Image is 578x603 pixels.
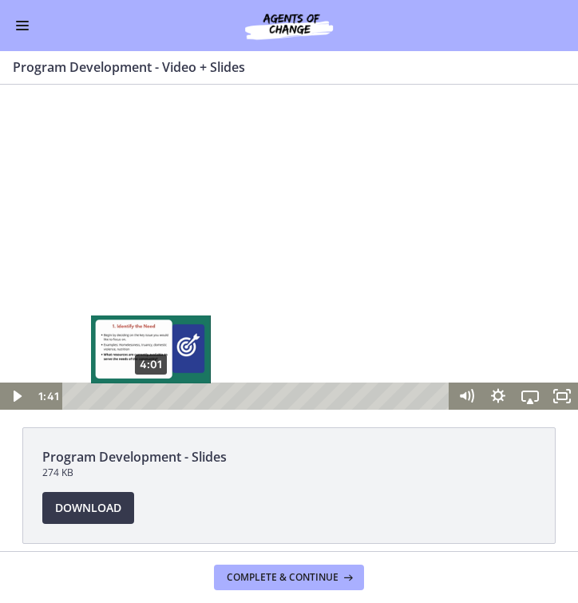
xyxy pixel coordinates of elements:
[482,298,514,325] button: Show settings menu
[42,492,134,524] a: Download
[42,447,536,466] span: Program Development - Slides
[209,10,369,42] img: Agents of Change Social Work Test Prep
[227,571,338,584] span: Complete & continue
[13,58,546,77] h3: Program Development - Video + Slides
[13,16,32,35] button: Enable menu
[55,498,121,518] span: Download
[42,466,536,479] span: 274 KB
[450,298,482,325] button: Mute
[74,298,443,325] div: Playbar
[214,565,364,590] button: Complete & continue
[546,298,578,325] button: Fullscreen
[514,298,546,325] button: Airplay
